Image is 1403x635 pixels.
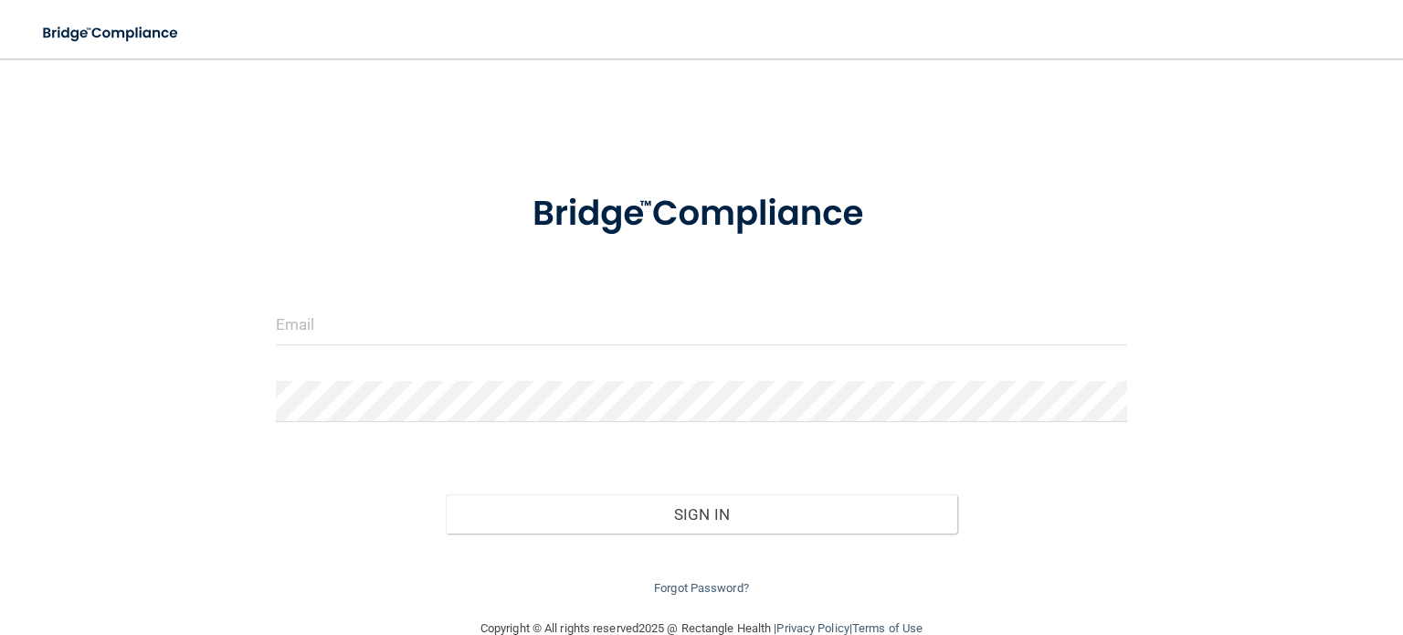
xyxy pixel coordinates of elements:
[496,168,908,260] img: bridge_compliance_login_screen.278c3ca4.svg
[776,621,849,635] a: Privacy Policy
[27,15,195,52] img: bridge_compliance_login_screen.278c3ca4.svg
[654,581,749,595] a: Forgot Password?
[276,304,1127,345] input: Email
[446,494,956,534] button: Sign In
[852,621,923,635] a: Terms of Use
